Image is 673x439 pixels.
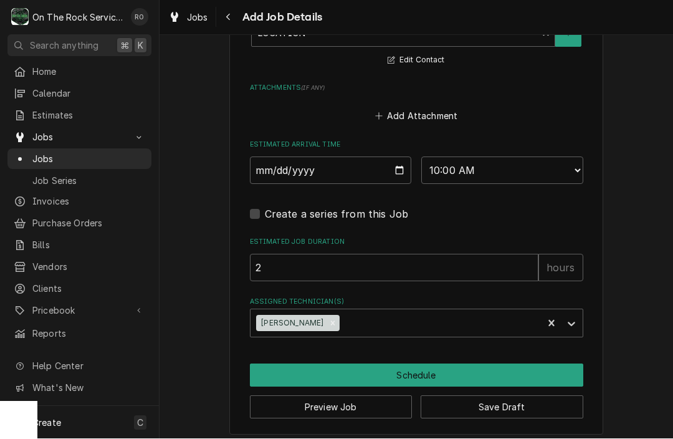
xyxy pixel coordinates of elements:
[7,62,151,82] a: Home
[11,9,29,26] div: On The Rock Services's Avatar
[7,356,151,377] a: Go to Help Center
[32,109,145,122] span: Estimates
[250,84,583,94] label: Attachments
[32,327,145,340] span: Reports
[7,378,151,398] a: Go to What's New
[32,153,145,166] span: Jobs
[250,84,583,125] div: Attachments
[219,7,239,27] button: Navigate back
[250,364,583,419] div: Button Group
[32,195,145,208] span: Invoices
[373,107,460,125] button: Add Attachment
[120,39,129,52] span: ⌘
[137,417,143,430] span: C
[250,396,413,419] button: Preview Job
[32,360,144,373] span: Help Center
[256,316,326,332] div: [PERSON_NAME]
[32,382,144,395] span: What's New
[250,387,583,419] div: Button Group Row
[326,316,340,332] div: Remove Rich Ortega
[32,11,124,24] div: On The Rock Services
[30,39,98,52] span: Search anything
[187,11,208,24] span: Jobs
[138,39,143,52] span: K
[250,297,583,338] div: Assigned Technician(s)
[7,35,151,57] button: Search anything⌘K
[250,157,412,185] input: Date
[7,171,151,191] a: Job Series
[32,282,145,296] span: Clients
[7,324,151,344] a: Reports
[250,238,583,248] label: Estimated Job Duration
[32,175,145,188] span: Job Series
[7,235,151,256] a: Bills
[250,7,583,69] div: Who should the tech(s) ask for?
[7,213,151,234] a: Purchase Orders
[7,127,151,148] a: Go to Jobs
[7,191,151,212] a: Invoices
[131,9,148,26] div: Rich Ortega's Avatar
[32,239,145,252] span: Bills
[32,65,145,79] span: Home
[250,140,583,185] div: Estimated Arrival Time
[7,149,151,170] a: Jobs
[250,238,583,282] div: Estimated Job Duration
[250,140,583,150] label: Estimated Arrival Time
[301,85,325,92] span: ( if any )
[32,418,61,428] span: Create
[7,279,151,299] a: Clients
[250,364,583,387] button: Schedule
[11,9,29,26] div: O
[265,207,409,222] label: Create a series from this Job
[386,53,446,69] button: Edit Contact
[538,254,583,282] div: hours
[32,87,145,100] span: Calendar
[250,364,583,387] div: Button Group Row
[7,105,151,126] a: Estimates
[7,84,151,104] a: Calendar
[163,7,213,28] a: Jobs
[7,301,151,321] a: Go to Pricebook
[32,217,145,230] span: Purchase Orders
[421,396,583,419] button: Save Draft
[32,261,145,274] span: Vendors
[32,131,126,144] span: Jobs
[421,157,583,185] select: Time Select
[239,9,322,26] span: Add Job Details
[7,257,151,277] a: Vendors
[250,297,583,307] label: Assigned Technician(s)
[32,304,126,317] span: Pricebook
[131,9,148,26] div: RO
